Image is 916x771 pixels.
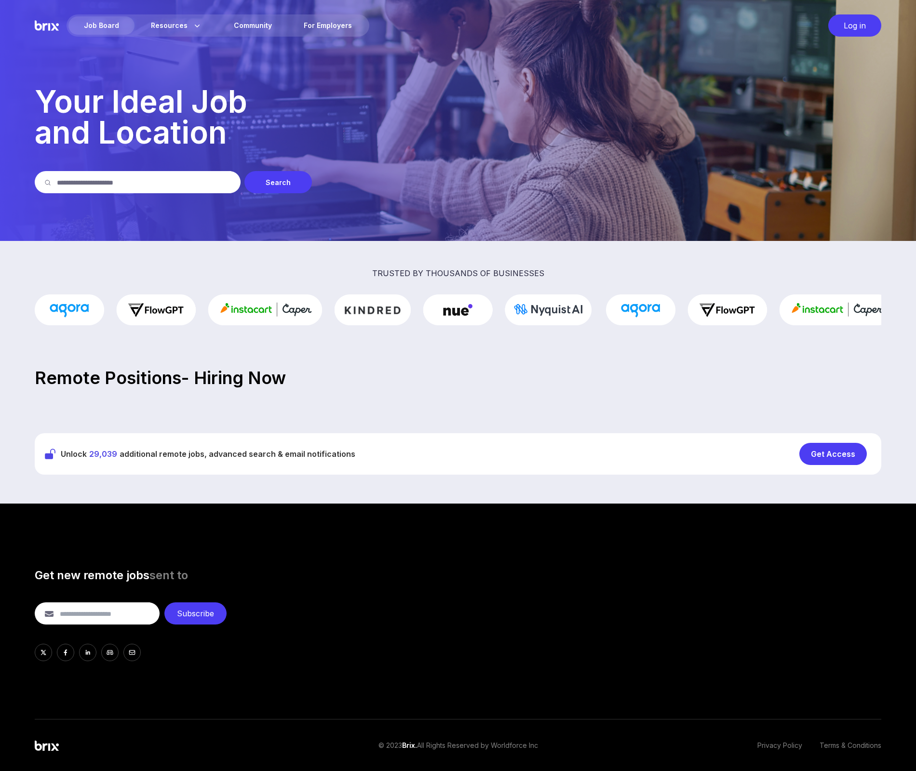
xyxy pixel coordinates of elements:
span: Unlock additional remote jobs, advanced search & email notifications [61,448,355,460]
img: Brix Logo [35,741,59,751]
img: Brix Logo [35,14,59,37]
a: For Employers [288,16,367,35]
div: Job Board [68,16,135,35]
p: Your Ideal Job and Location [35,86,881,148]
span: 29,039 [89,449,117,459]
a: Get Access [799,443,872,465]
a: Terms & Conditions [820,741,881,750]
div: Get Access [799,443,867,465]
div: Search [244,171,312,193]
div: Log in [828,14,881,37]
a: Community [218,16,287,35]
p: © 2023 All Rights Reserved by Worldforce Inc [378,741,538,750]
span: Brix. [402,741,417,749]
div: Resources [135,16,217,35]
div: Subscribe [164,602,227,625]
h3: Get new remote jobs [35,568,881,583]
span: sent to [149,568,188,582]
a: Privacy Policy [757,741,802,750]
a: Log in [823,14,881,37]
